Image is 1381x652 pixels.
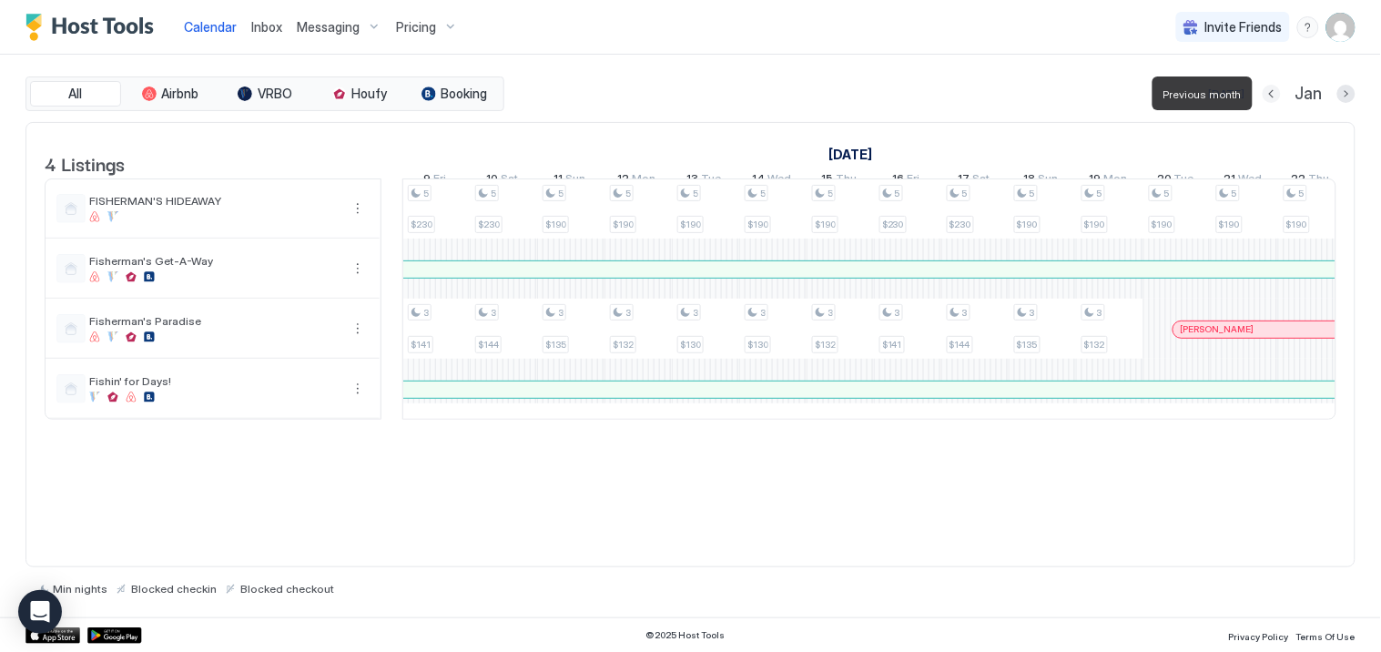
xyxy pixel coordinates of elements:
[1017,219,1038,230] span: $190
[162,86,199,102] span: Airbnb
[89,374,340,388] span: Fishin' for Days!
[760,307,766,319] span: 3
[478,219,500,230] span: $230
[184,19,237,35] span: Calendar
[545,339,566,351] span: $135
[1220,168,1267,194] a: January 21, 2026
[693,307,698,319] span: 3
[347,318,369,340] button: More options
[251,19,282,35] span: Inbox
[815,219,836,230] span: $190
[1292,171,1306,190] span: 22
[1295,84,1323,105] span: Jan
[625,307,631,319] span: 3
[347,318,369,340] div: menu
[625,188,631,199] span: 5
[69,86,83,102] span: All
[949,339,970,351] span: $144
[1297,16,1319,38] div: menu
[693,188,698,199] span: 5
[53,582,107,596] span: Min nights
[895,307,900,319] span: 3
[491,307,496,319] span: 3
[396,19,436,36] span: Pricing
[824,141,877,168] a: January 1, 2026
[25,14,162,41] a: Host Tools Logo
[687,171,699,190] span: 13
[683,168,726,194] a: January 13, 2026
[1299,188,1305,199] span: 5
[1309,171,1330,190] span: Thu
[558,307,564,319] span: 3
[613,339,634,351] span: $132
[89,314,340,328] span: Fisherman's Paradise
[352,86,388,102] span: Houfy
[828,307,833,319] span: 3
[837,171,858,190] span: Thu
[1163,87,1242,101] span: Previous month
[949,219,971,230] span: $230
[1205,19,1283,36] span: Invite Friends
[1090,171,1102,190] span: 19
[1337,85,1356,103] button: Next month
[1296,631,1356,642] span: Terms Of Use
[424,171,432,190] span: 9
[25,627,80,644] div: App Store
[491,188,496,199] span: 5
[895,188,900,199] span: 5
[1085,168,1132,194] a: January 19, 2026
[614,168,661,194] a: January 12, 2026
[347,258,369,280] button: More options
[1152,219,1173,230] span: $190
[347,378,369,400] div: menu
[87,627,142,644] a: Google Play Store
[1153,168,1200,194] a: January 20, 2026
[487,171,499,190] span: 10
[747,219,768,230] span: $190
[434,171,447,190] span: Fri
[1097,307,1102,319] span: 3
[1084,219,1105,230] span: $190
[131,582,217,596] span: Blocked checkin
[411,219,432,230] span: $230
[125,81,216,107] button: Airbnb
[409,81,500,107] button: Booking
[882,339,902,351] span: $141
[423,307,429,319] span: 3
[45,149,125,177] span: 4 Listings
[1181,323,1254,335] span: [PERSON_NAME]
[882,219,904,230] span: $230
[1263,85,1281,103] button: Previous month
[959,171,970,190] span: 17
[347,198,369,219] button: More options
[251,17,282,36] a: Inbox
[889,168,925,194] a: January 16, 2026
[1229,631,1289,642] span: Privacy Policy
[423,188,429,199] span: 5
[815,339,836,351] span: $132
[18,590,62,634] div: Open Intercom Messenger
[747,339,768,351] span: $130
[554,171,564,190] span: 11
[219,81,310,107] button: VRBO
[411,339,431,351] span: $141
[347,258,369,280] div: menu
[618,171,630,190] span: 12
[1296,626,1356,645] a: Terms Of Use
[1326,13,1356,42] div: User profile
[753,171,766,190] span: 14
[482,168,523,194] a: January 10, 2026
[89,254,340,268] span: Fisherman's Get-A-Way
[817,168,862,194] a: January 15, 2026
[1097,188,1102,199] span: 5
[828,188,833,199] span: 5
[1239,171,1263,190] span: Wed
[550,168,591,194] a: January 11, 2026
[1084,339,1105,351] span: $132
[1158,171,1173,190] span: 20
[1232,188,1237,199] span: 5
[502,171,519,190] span: Sat
[962,307,968,319] span: 3
[1164,188,1170,199] span: 5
